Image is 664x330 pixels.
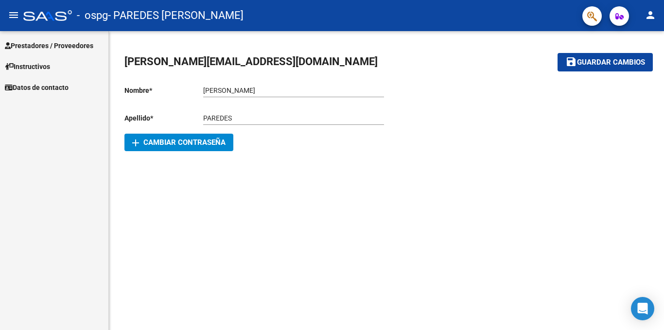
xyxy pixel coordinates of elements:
[631,297,654,320] div: Open Intercom Messenger
[558,53,653,71] button: Guardar cambios
[124,113,203,123] p: Apellido
[565,56,577,68] mat-icon: save
[645,9,656,21] mat-icon: person
[5,82,69,93] span: Datos de contacto
[130,137,141,149] mat-icon: add
[124,85,203,96] p: Nombre
[5,40,93,51] span: Prestadores / Proveedores
[577,58,645,67] span: Guardar cambios
[108,5,244,26] span: - PAREDES [PERSON_NAME]
[77,5,108,26] span: - ospg
[8,9,19,21] mat-icon: menu
[124,55,378,68] span: [PERSON_NAME][EMAIL_ADDRESS][DOMAIN_NAME]
[5,61,50,72] span: Instructivos
[124,134,233,151] button: Cambiar Contraseña
[132,138,226,147] span: Cambiar Contraseña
